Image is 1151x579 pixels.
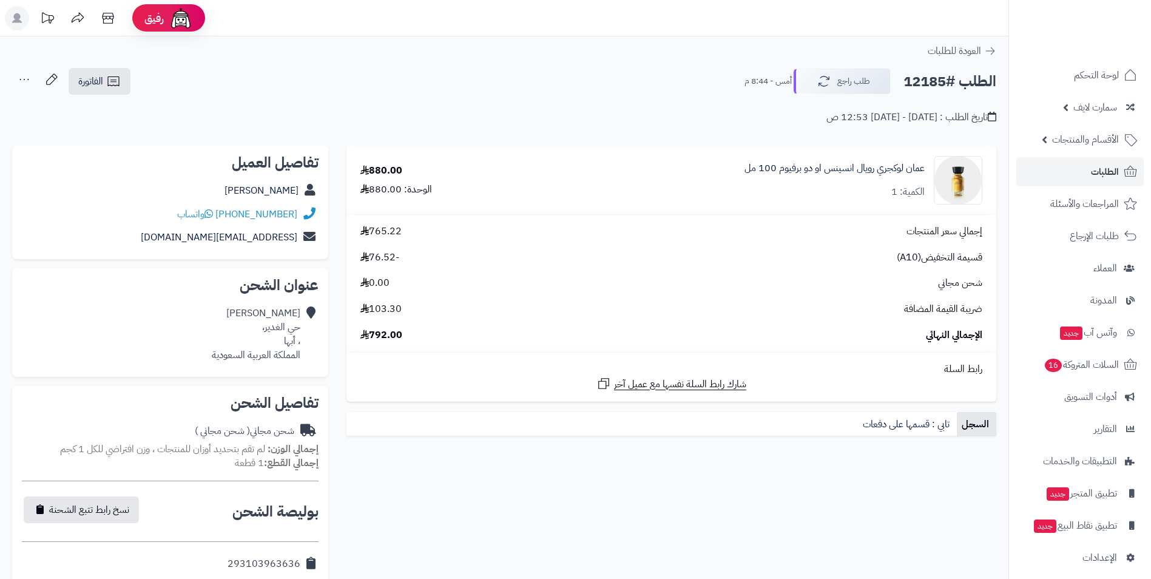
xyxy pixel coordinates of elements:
span: 792.00 [360,328,402,342]
span: رفيق [144,11,164,25]
img: logo-2.png [1068,25,1139,50]
span: شارك رابط السلة نفسها مع عميل آخر [614,378,746,391]
a: السجل [957,412,996,436]
span: قسيمة التخفيض(A10) [897,251,982,265]
a: تطبيق المتجرجديد [1016,479,1144,508]
span: تطبيق المتجر [1045,485,1117,502]
span: لوحة التحكم [1074,67,1119,84]
button: طلب راجع [794,69,891,94]
div: 293103963636 [228,557,300,571]
img: 1712174438-3968352268837-omanluxury-omanluxury-royal-incense-edp-100ml-90x90.png [934,156,982,205]
span: 103.30 [360,302,402,316]
h2: بوليصة الشحن [232,504,319,519]
span: -76.52 [360,251,399,265]
a: عمان لوكجري رويال انسينس او دو برفيوم 100 مل [744,161,925,175]
a: واتساب [177,207,213,222]
small: أمس - 8:44 م [744,75,792,87]
div: 880.00 [360,164,402,178]
span: ضريبة القيمة المضافة [904,302,982,316]
span: العودة للطلبات [928,44,981,58]
strong: إجمالي الوزن: [268,442,319,456]
span: العملاء [1093,260,1117,277]
a: لوحة التحكم [1016,61,1144,90]
span: أدوات التسويق [1064,388,1117,405]
h2: الطلب #12185 [903,69,996,94]
a: التقارير [1016,415,1144,444]
span: ( شحن مجاني ) [195,424,250,438]
span: 16 [1044,359,1062,373]
span: 0.00 [360,276,390,290]
a: العملاء [1016,254,1144,283]
a: وآتس آبجديد [1016,318,1144,347]
div: شحن مجاني [195,424,294,438]
span: إجمالي سعر المنتجات [906,225,982,239]
a: الإعدادات [1016,543,1144,572]
a: السلات المتروكة16 [1016,350,1144,379]
div: رابط السلة [351,362,991,376]
span: 765.22 [360,225,402,239]
div: الوحدة: 880.00 [360,183,432,197]
span: الطلبات [1091,163,1119,180]
div: الكمية: 1 [891,185,925,199]
span: وآتس آب [1059,324,1117,341]
span: التقارير [1094,421,1117,438]
a: المراجعات والأسئلة [1016,189,1144,218]
span: سمارت لايف [1073,99,1117,116]
a: تابي : قسمها على دفعات [858,412,957,436]
span: نسخ رابط تتبع الشحنة [49,503,129,517]
a: [PERSON_NAME] [224,183,299,198]
span: جديد [1047,487,1069,501]
button: نسخ رابط تتبع الشحنة [24,496,139,523]
a: الطلبات [1016,157,1144,186]
span: الفاتورة [78,74,103,89]
span: الإجمالي النهائي [926,328,982,342]
h2: تفاصيل الشحن [22,396,319,410]
span: تطبيق نقاط البيع [1033,517,1117,534]
span: الإعدادات [1082,549,1117,566]
a: الفاتورة [69,68,130,95]
a: طلبات الإرجاع [1016,222,1144,251]
a: [EMAIL_ADDRESS][DOMAIN_NAME] [141,230,297,245]
div: تاريخ الطلب : [DATE] - [DATE] 12:53 ص [826,110,996,124]
a: أدوات التسويق [1016,382,1144,411]
span: التطبيقات والخدمات [1043,453,1117,470]
a: التطبيقات والخدمات [1016,447,1144,476]
a: شارك رابط السلة نفسها مع عميل آخر [596,376,746,391]
span: جديد [1034,520,1056,533]
img: ai-face.png [169,6,193,30]
span: الأقسام والمنتجات [1052,131,1119,148]
span: شحن مجاني [938,276,982,290]
span: المدونة [1090,292,1117,309]
span: جديد [1060,327,1082,340]
div: [PERSON_NAME] حي الغدير، ، أبها المملكة العربية السعودية [212,306,300,362]
small: 1 قطعة [235,456,319,470]
a: [PHONE_NUMBER] [215,207,297,222]
span: المراجعات والأسئلة [1050,195,1119,212]
h2: تفاصيل العميل [22,155,319,170]
a: تحديثات المنصة [32,6,62,33]
strong: إجمالي القطع: [264,456,319,470]
span: لم تقم بتحديد أوزان للمنتجات ، وزن افتراضي للكل 1 كجم [60,442,265,456]
h2: عنوان الشحن [22,278,319,293]
span: طلبات الإرجاع [1070,228,1119,245]
a: العودة للطلبات [928,44,996,58]
span: السلات المتروكة [1044,356,1119,373]
a: تطبيق نقاط البيعجديد [1016,511,1144,540]
a: المدونة [1016,286,1144,315]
